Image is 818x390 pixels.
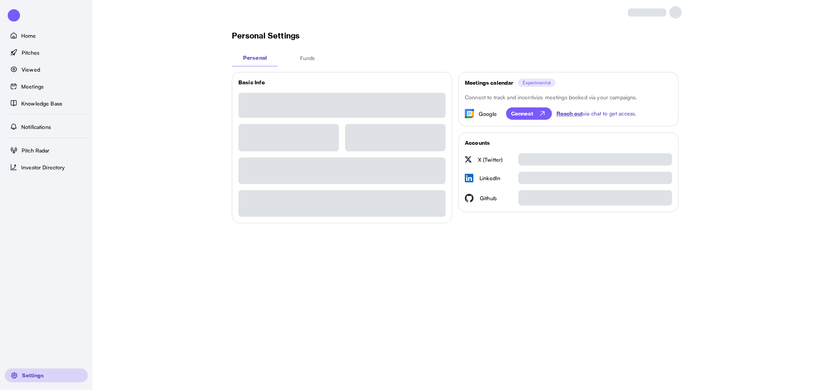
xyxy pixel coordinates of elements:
[9,99,18,108] img: Knowledge Base
[465,174,473,182] img: LinkedIn logo
[465,93,672,101] p: Connect to track and incentivize meetings booked via your campaigns.
[21,163,65,171] p: Investor Directory
[22,65,40,74] p: Viewed
[21,123,51,131] p: Notifications
[22,146,50,154] p: Pitch Radar
[21,99,62,107] p: Knowledge Base
[9,146,18,155] img: Pitch Radar
[557,109,637,118] p: via chat to get access.
[5,142,88,158] a: Pitch RadarPitch Radar
[479,110,497,118] p: Google
[21,82,44,90] p: Meetings
[523,79,550,86] p: Experimental
[22,372,44,379] p: Settings
[465,156,472,162] img: Twitter logo
[480,194,496,202] p: Github
[5,119,88,134] a: NotificationsNotifications
[9,65,18,74] img: Viewed
[478,156,503,164] p: X (Twitter)
[22,49,39,57] p: Pitches
[465,194,474,203] img: LinkedIn logo
[557,110,583,117] span: Reach out
[224,31,686,41] p: Personal Settings
[238,79,446,87] p: Basic Info
[538,109,547,118] img: svg%3e
[5,79,88,94] a: MeetingsMeetings
[243,54,267,62] p: Personal
[465,139,672,147] p: Accounts
[21,32,36,40] p: Home
[9,82,18,91] img: Meetings
[9,122,18,131] img: Notifications
[5,28,88,43] a: HomeHome
[9,31,18,40] img: Home
[5,45,88,60] a: PitchesPitches
[506,107,552,120] button: Connect
[465,79,513,87] p: Meetings calendar
[9,48,18,57] img: Pitches
[465,109,474,118] img: svg%3e
[5,95,88,111] a: Knowledge BaseKnowledge Base
[511,110,533,118] p: Connect
[300,54,315,62] p: Funds
[10,371,19,380] img: Settings
[5,159,88,175] a: Investor DirectoryInvestor Directory
[5,368,88,382] button: SettingsSettings
[479,174,500,182] p: LinkedIn
[5,62,88,77] a: ViewedViewed
[9,162,18,172] img: Investor Directory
